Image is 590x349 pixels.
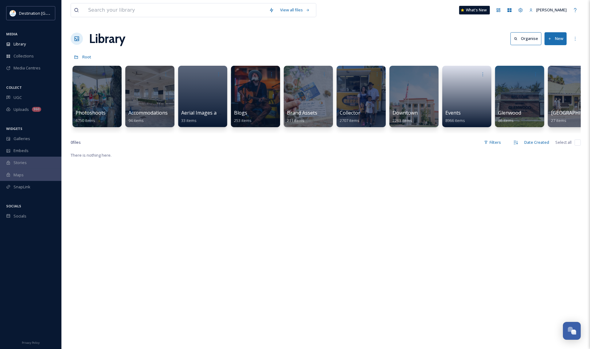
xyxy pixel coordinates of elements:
[445,109,461,116] span: Events
[234,118,252,123] span: 253 items
[563,322,581,340] button: Open Chat
[545,32,567,45] button: New
[6,32,18,36] span: MEDIA
[89,29,125,48] a: Library
[14,148,29,154] span: Embeds
[234,110,252,123] a: Blogs253 items
[32,107,41,112] div: 960
[181,109,236,116] span: Aerial Images and Video
[498,118,514,123] span: 86 items
[71,139,81,145] span: 0 file s
[14,53,34,59] span: Collections
[14,160,27,166] span: Stories
[14,136,30,142] span: Galleries
[459,6,490,14] a: What's New
[181,118,197,123] span: 33 items
[555,139,572,145] span: Select all
[6,126,22,131] span: WIDGETS
[287,110,317,123] a: Brand Assets211 items
[498,110,521,123] a: Glenwood86 items
[128,118,144,123] span: 94 items
[277,4,313,16] a: View all files
[14,172,24,178] span: Maps
[76,110,106,123] a: Photoshoots6750 items
[22,339,40,346] a: Privacy Policy
[6,85,22,90] span: COLLECT
[445,110,465,123] a: Events8966 items
[551,118,566,123] span: 27 items
[10,10,16,16] img: download.png
[526,4,570,16] a: [PERSON_NAME]
[6,204,21,208] span: SOCIALS
[128,109,168,116] span: Accommodations
[14,95,22,100] span: UGC
[521,136,552,148] div: Date Created
[76,118,95,123] span: 6750 items
[340,109,360,116] span: Collector
[14,41,26,47] span: Library
[19,10,80,16] span: Destination [GEOGRAPHIC_DATA]
[498,109,521,116] span: Glenwood
[536,7,567,13] span: [PERSON_NAME]
[340,110,360,123] a: Collector2707 items
[85,3,266,17] input: Search your library
[393,118,412,123] span: 2263 items
[234,109,247,116] span: Blogs
[82,54,91,60] span: Root
[14,213,26,219] span: Socials
[71,152,111,158] span: There is nothing here.
[340,118,359,123] span: 2707 items
[128,110,168,123] a: Accommodations94 items
[14,65,41,71] span: Media Centres
[181,110,236,123] a: Aerial Images and Video33 items
[393,109,418,116] span: Downtown
[14,184,30,190] span: SnapLink
[393,110,418,123] a: Downtown2263 items
[510,32,541,45] button: Organise
[76,109,106,116] span: Photoshoots
[287,109,317,116] span: Brand Assets
[14,107,29,112] span: Uploads
[445,118,465,123] span: 8966 items
[22,341,40,345] span: Privacy Policy
[82,53,91,61] a: Root
[287,118,304,123] span: 211 items
[481,136,504,148] div: Filters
